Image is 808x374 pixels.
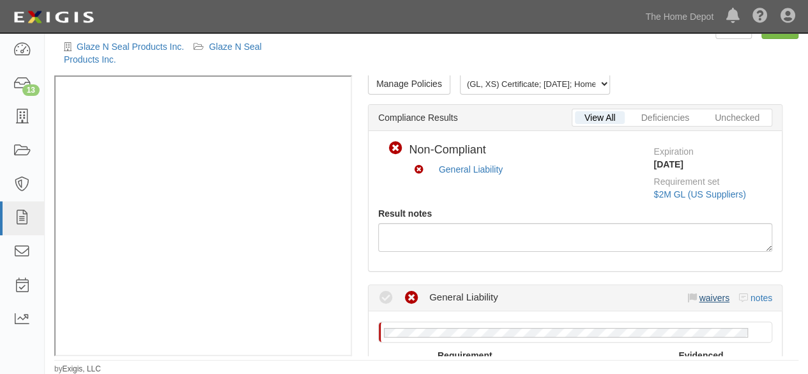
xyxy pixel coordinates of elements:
[22,84,40,96] div: 13
[10,6,98,29] img: logo-5460c22ac91f19d4615b14bd174203de0afe785f0fc80cf4dbbc73dc1793850b.png
[751,293,772,303] a: notes
[653,189,745,199] a: $2M GL (US Suppliers)
[653,171,719,188] label: Requirement set
[409,144,625,157] h4: Non-Compliant
[404,290,420,306] i: Non-Compliant
[415,166,423,175] i: Non-Compliant
[653,158,772,171] div: [DATE]
[429,290,498,304] div: General Liability
[631,111,698,124] a: Deficiencies
[575,111,625,124] a: View All
[388,141,404,157] i: Non-Compliant
[752,9,768,24] i: Help Center - Complianz
[699,293,729,303] a: waivers
[63,364,101,373] a: Exigis, LLC
[653,141,693,158] label: Expiration
[705,111,769,124] a: Unchecked
[369,105,782,131] div: Compliance Results
[368,73,450,95] a: Manage Policies
[77,42,184,52] a: Glaze N Seal Products Inc.
[378,290,394,306] i: Compliant
[678,350,723,361] strong: Evidenced
[378,207,432,220] label: Result notes
[439,164,503,175] a: General Liability
[639,4,720,29] a: The Home Depot
[438,350,492,361] strong: Requirement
